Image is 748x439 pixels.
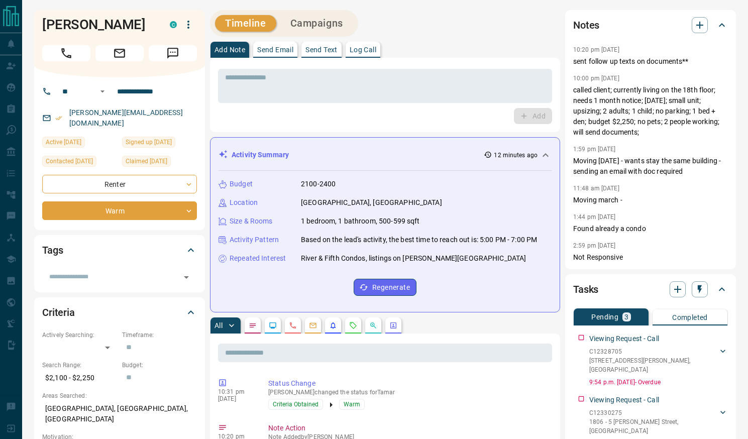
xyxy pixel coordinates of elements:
p: Send Text [305,46,338,53]
p: 1:59 pm [DATE] [573,146,616,153]
p: Activity Pattern [230,235,279,245]
h2: Tags [42,242,63,258]
svg: Lead Browsing Activity [269,321,277,330]
svg: Requests [349,321,357,330]
div: Mon Aug 11 2025 [122,156,197,170]
span: Warm [344,399,360,409]
p: All [215,322,223,329]
p: Areas Searched: [42,391,197,400]
span: Claimed [DATE] [126,156,167,166]
div: Notes [573,13,728,37]
button: Regenerate [354,279,416,296]
p: 3 [624,313,628,320]
p: Completed [672,314,708,321]
p: Budget: [122,361,197,370]
p: 10:31 pm [218,388,253,395]
svg: Opportunities [369,321,377,330]
h2: Tasks [573,281,598,297]
svg: Agent Actions [389,321,397,330]
svg: Notes [249,321,257,330]
p: Size & Rooms [230,216,273,227]
div: Mon Aug 11 2025 [42,156,117,170]
p: Moving march - [573,195,728,205]
p: [STREET_ADDRESS][PERSON_NAME] , [GEOGRAPHIC_DATA] [589,356,718,374]
p: Pending [591,313,618,320]
p: Found already a condo [573,224,728,234]
h2: Criteria [42,304,75,320]
p: Repeated Interest [230,253,286,264]
p: 1:44 pm [DATE] [573,213,616,221]
p: C12328705 [589,347,718,356]
div: Activity Summary12 minutes ago [219,146,552,164]
p: Budget [230,179,253,189]
p: Viewing Request - Call [589,395,659,405]
a: [PERSON_NAME][EMAIL_ADDRESS][DOMAIN_NAME] [69,108,183,127]
div: Criteria [42,300,197,324]
p: Viewing Request - Call [589,334,659,344]
p: 10:20 pm [DATE] [573,46,619,53]
p: 11:48 am [DATE] [573,185,619,192]
p: Not Responsive [573,252,728,263]
p: [PERSON_NAME] changed the status for Tamar [268,389,548,396]
p: Status Change [268,378,548,389]
p: [GEOGRAPHIC_DATA], [GEOGRAPHIC_DATA] [301,197,442,208]
p: Log Call [350,46,376,53]
p: [GEOGRAPHIC_DATA], [GEOGRAPHIC_DATA], [GEOGRAPHIC_DATA] [42,400,197,427]
h2: Notes [573,17,599,33]
svg: Calls [289,321,297,330]
svg: Emails [309,321,317,330]
h1: [PERSON_NAME] [42,17,155,33]
span: Criteria Obtained [273,399,318,409]
div: condos.ca [170,21,177,28]
p: Actively Searching: [42,331,117,340]
span: Signed up [DATE] [126,137,172,147]
p: 2:59 pm [DATE] [573,242,616,249]
p: Location [230,197,258,208]
p: River & Fifth Condos, listings on [PERSON_NAME][GEOGRAPHIC_DATA] [301,253,526,264]
p: Note Action [268,423,548,433]
span: Email [95,45,144,61]
div: Warm [42,201,197,220]
div: C123302751806 - 5 [PERSON_NAME] Street,[GEOGRAPHIC_DATA] [589,406,728,437]
div: C12328705[STREET_ADDRESS][PERSON_NAME],[GEOGRAPHIC_DATA] [589,345,728,376]
div: Tags [42,238,197,262]
div: Tue Aug 12 2025 [42,137,117,151]
p: sent follow up texts on documents** [573,56,728,67]
p: Activity Summary [232,150,289,160]
p: 9:54 p.m. [DATE] - Overdue [589,378,728,387]
div: Wed Apr 03 2024 [122,137,197,151]
p: 2100-2400 [301,179,336,189]
button: Open [179,270,193,284]
span: Message [149,45,197,61]
div: Renter [42,175,197,193]
button: Timeline [215,15,276,32]
p: C12330275 [589,408,718,417]
p: Send Email [257,46,293,53]
p: 10:00 pm [DATE] [573,75,619,82]
span: Contacted [DATE] [46,156,93,166]
p: Add Note [215,46,245,53]
p: Based on the lead's activity, the best time to reach out is: 5:00 PM - 7:00 PM [301,235,537,245]
p: 1806 - 5 [PERSON_NAME] Street , [GEOGRAPHIC_DATA] [589,417,718,435]
span: Call [42,45,90,61]
p: Search Range: [42,361,117,370]
p: [DATE] [218,395,253,402]
p: Moving [DATE] - wants stay the same building - sending an email with doc required [573,156,728,177]
div: Tasks [573,277,728,301]
p: called client; currently living on the 18th floor; needs 1 month notice; [DATE]; small unit; upsi... [573,85,728,138]
p: 12 minutes ago [494,151,538,160]
button: Campaigns [280,15,353,32]
p: $2,100 - $2,250 [42,370,117,386]
svg: Listing Alerts [329,321,337,330]
svg: Email Verified [55,115,62,122]
p: Timeframe: [122,331,197,340]
span: Active [DATE] [46,137,81,147]
button: Open [96,85,109,97]
p: 1 bedroom, 1 bathroom, 500-599 sqft [301,216,420,227]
